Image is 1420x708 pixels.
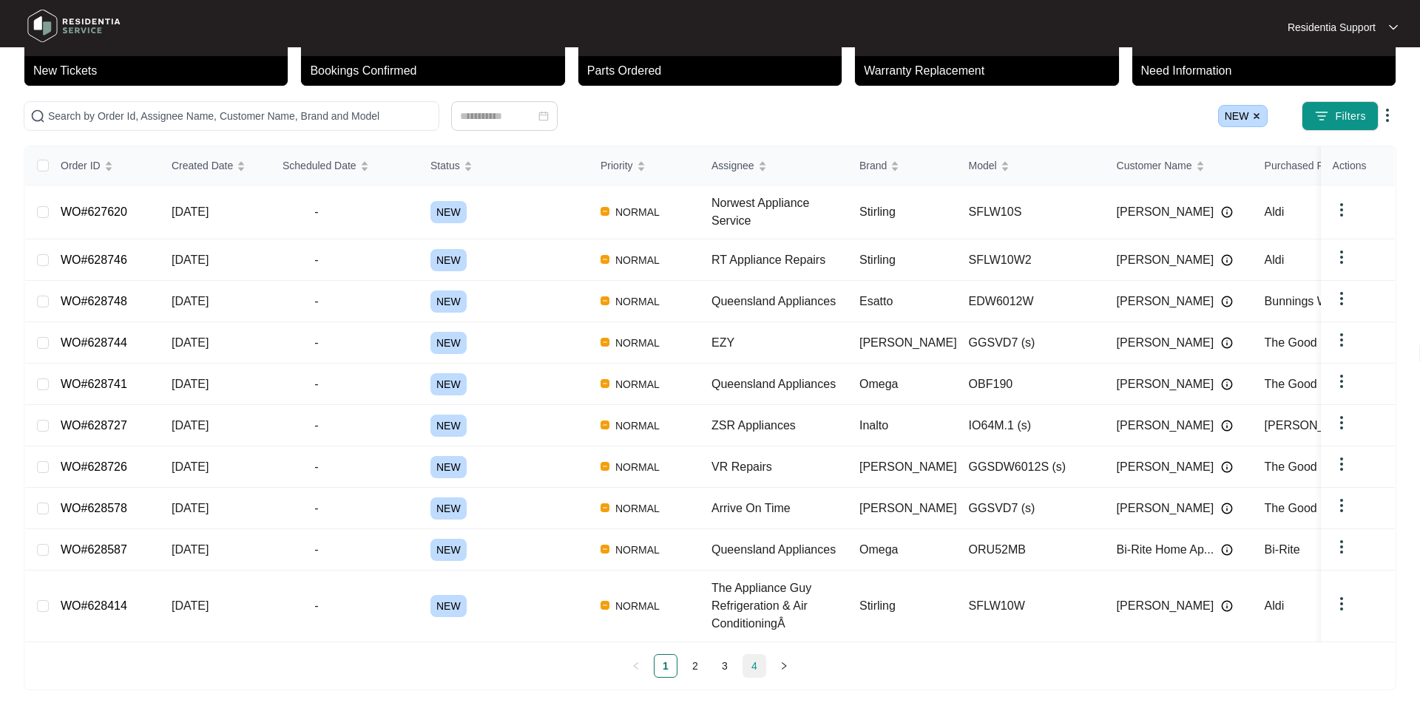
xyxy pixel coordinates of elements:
[430,539,467,561] span: NEW
[601,255,609,264] img: Vercel Logo
[957,146,1105,185] th: Model
[1117,417,1214,435] span: [PERSON_NAME]
[283,203,351,221] span: -
[283,251,351,269] span: -
[589,146,700,185] th: Priority
[859,253,896,266] span: Stirling
[624,654,648,678] li: Previous Page
[859,543,898,556] span: Omega
[711,293,848,310] div: Queensland Appliances
[49,146,160,185] th: Order ID
[430,373,467,395] span: NEW
[654,654,677,678] li: 1
[419,146,589,185] th: Status
[601,379,609,388] img: Vercel Logo
[1265,502,1348,514] span: The Good Guys
[684,655,706,677] a: 2
[172,502,209,514] span: [DATE]
[1117,203,1214,221] span: [PERSON_NAME]
[430,497,467,520] span: NEW
[711,500,848,517] div: Arrive On Time
[1221,206,1233,218] img: Info icon
[859,599,896,612] span: Stirling
[1265,599,1285,612] span: Aldi
[48,108,433,124] input: Search by Order Id, Assignee Name, Customer Name, Brand and Model
[683,654,707,678] li: 2
[1117,541,1214,559] span: Bi-Rite Home Ap...
[430,290,467,313] span: NEW
[1265,253,1285,266] span: Aldi
[61,205,127,218] a: WO#627620
[283,417,351,435] span: -
[601,601,609,610] img: Vercel Logo
[1117,157,1192,174] span: Customer Name
[957,364,1105,405] td: OBF190
[283,375,351,393] span: -
[1333,414,1350,432] img: dropdown arrow
[430,249,467,271] span: NEW
[283,597,351,615] span: -
[711,157,754,174] span: Assignee
[1333,455,1350,473] img: dropdown arrow
[283,157,356,174] span: Scheduled Date
[714,655,736,677] a: 3
[1221,420,1233,432] img: Info icon
[957,529,1105,571] td: ORU52MB
[1288,20,1376,35] p: Residentia Support
[601,421,609,429] img: Vercel Logo
[711,194,848,230] div: Norwest Appliance Service
[1333,201,1350,219] img: dropdown arrow
[283,293,351,310] span: -
[1333,595,1350,613] img: dropdown arrow
[430,157,460,174] span: Status
[957,488,1105,529] td: GGSVD7 (s)
[1252,112,1261,120] img: close icon
[1333,538,1350,556] img: dropdown arrow
[1321,146,1395,185] th: Actions
[743,654,766,678] li: 4
[1221,461,1233,473] img: Info icon
[1265,336,1348,349] span: The Good Guys
[957,322,1105,364] td: GGSVD7 (s)
[772,654,796,678] li: Next Page
[1221,296,1233,307] img: Info icon
[1333,497,1350,514] img: dropdown arrow
[61,157,101,174] span: Order ID
[957,239,1105,281] td: SFLW10W2
[957,446,1105,488] td: GGSDW6012S (s)
[859,460,957,473] span: [PERSON_NAME]
[1333,331,1350,349] img: dropdown arrow
[310,62,564,80] p: Bookings Confirmed
[1221,503,1233,514] img: Info icon
[609,500,666,517] span: NORMAL
[61,378,127,390] a: WO#628741
[609,251,666,269] span: NORMAL
[1265,378,1348,390] span: The Good Guys
[33,62,288,80] p: New Tickets
[1333,290,1350,307] img: dropdown arrow
[172,205,209,218] span: [DATE]
[271,146,419,185] th: Scheduled Date
[172,253,209,266] span: [DATE]
[859,378,898,390] span: Omega
[1141,62,1396,80] p: Need Information
[1221,378,1233,390] img: Info icon
[601,503,609,512] img: Vercel Logo
[848,146,957,185] th: Brand
[283,541,351,559] span: -
[430,201,467,223] span: NEW
[160,146,271,185] th: Created Date
[601,338,609,347] img: Vercel Logo
[711,541,848,559] div: Queensland Appliances
[172,543,209,556] span: [DATE]
[172,378,209,390] span: [DATE]
[743,655,765,677] a: 4
[61,599,127,612] a: WO#628414
[609,334,666,352] span: NORMAL
[1117,597,1214,615] span: [PERSON_NAME]
[430,415,467,437] span: NEW
[1265,543,1300,556] span: Bi-Rite
[430,332,467,354] span: NEW
[1221,254,1233,266] img: Info icon
[172,599,209,612] span: [DATE]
